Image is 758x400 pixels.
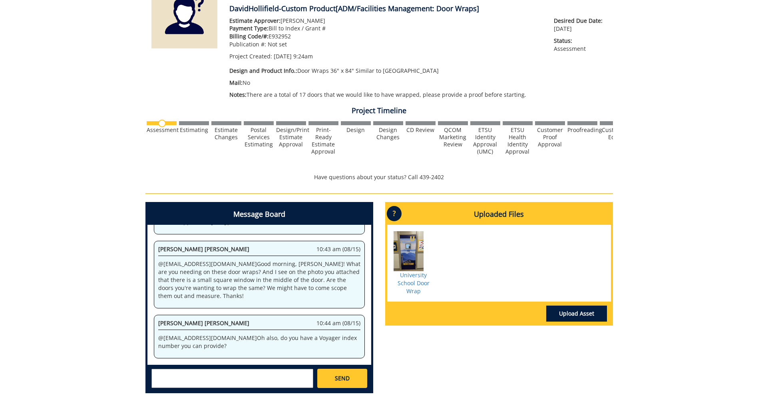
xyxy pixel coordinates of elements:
p: Have questions about your status? Call 439-2402 [145,173,613,181]
p: Bill to Index / Grant # [229,24,542,32]
div: Postal Services Estimating [244,126,274,148]
img: no [158,120,166,127]
textarea: messageToSend [151,369,313,388]
p: E932952 [229,32,542,40]
span: 10:44 am (08/15) [316,319,360,327]
span: Project Created: [229,52,272,60]
span: Mail: [229,79,243,86]
div: Assessment [147,126,177,134]
p: No [229,79,542,87]
span: SEND [335,374,350,382]
span: Publication #: [229,40,266,48]
div: Design [341,126,371,134]
a: Upload Asset [546,306,607,322]
span: Status: [554,37,607,45]
span: Desired Due Date: [554,17,607,25]
a: SEND [317,369,367,388]
div: CD Review [406,126,436,134]
div: Estimating [179,126,209,134]
p: Door Wraps 36" x 84" Similar to [GEOGRAPHIC_DATA] [229,67,542,75]
div: Print-Ready Estimate Approval [308,126,338,155]
div: QCOM Marketing Review [438,126,468,148]
span: Billing Code/#: [229,32,269,40]
span: Not set [268,40,287,48]
div: Customer Edits [600,126,630,141]
h4: DavidHollifield-Custom Product [229,5,607,13]
span: Notes: [229,91,247,98]
div: ETSU Health Identity Approval [503,126,533,155]
h4: Message Board [147,204,371,225]
h4: Uploaded Files [387,204,611,225]
div: Estimate Changes [211,126,241,141]
div: ETSU Identity Approval (UMC) [470,126,500,155]
p: There are a total of 17 doors that we would like to have wrapped, please provide a proof before s... [229,91,542,99]
p: Assessment [554,37,607,53]
span: 10:43 am (08/15) [316,245,360,253]
span: [PERSON_NAME] [PERSON_NAME] [158,319,249,327]
p: @ [EMAIL_ADDRESS][DOMAIN_NAME] Good morning, [PERSON_NAME]! What are you needing on these door wr... [158,260,360,300]
div: Customer Proof Approval [535,126,565,148]
p: [DATE] [554,17,607,33]
a: University School Door Wrap [398,271,430,295]
span: Payment Type: [229,24,269,32]
div: Design Changes [373,126,403,141]
div: Proofreading [567,126,597,134]
p: [PERSON_NAME] [229,17,542,25]
span: Estimate Approver: [229,17,281,24]
span: Design and Product Info.: [229,67,297,74]
span: [ADM/Facilities Management: Door Wraps] [336,4,479,13]
h4: Project Timeline [145,107,613,115]
p: ? [387,206,402,221]
span: [PERSON_NAME] [PERSON_NAME] [158,245,249,253]
div: Design/Print Estimate Approval [276,126,306,148]
span: [DATE] 9:24am [274,52,313,60]
p: @ [EMAIL_ADDRESS][DOMAIN_NAME] Oh also, do you have a Voyager index number you can provide? [158,334,360,350]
